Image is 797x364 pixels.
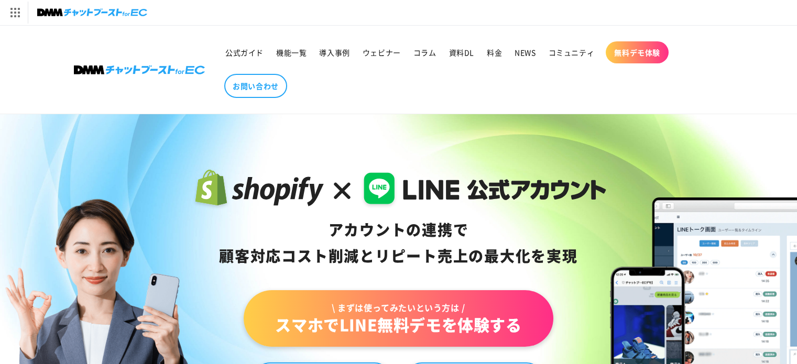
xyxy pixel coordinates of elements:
a: \ まずは使ってみたいという方は /スマホでLINE無料デモを体験する [244,290,553,347]
span: お問い合わせ [233,81,279,91]
a: 機能一覧 [270,41,313,63]
span: 無料デモ体験 [614,48,660,57]
a: NEWS [508,41,542,63]
span: 公式ガイド [225,48,264,57]
img: 株式会社DMM Boost [74,65,205,74]
a: 導入事例 [313,41,356,63]
a: 無料デモ体験 [606,41,669,63]
a: 公式ガイド [219,41,270,63]
a: お問い合わせ [224,74,287,98]
span: コラム [413,48,436,57]
span: コミュニティ [549,48,595,57]
a: 料金 [481,41,508,63]
span: \ まずは使ってみたいという方は / [275,302,521,313]
span: ウェビナー [363,48,401,57]
span: 資料DL [449,48,474,57]
div: アカウントの連携で 顧客対応コスト削減と リピート売上の 最大化を実現 [191,217,606,269]
span: 料金 [487,48,502,57]
img: サービス [2,2,28,24]
a: コラム [407,41,443,63]
span: NEWS [515,48,536,57]
a: 資料DL [443,41,481,63]
a: コミュニティ [542,41,601,63]
span: 導入事例 [319,48,350,57]
span: 機能一覧 [276,48,307,57]
img: チャットブーストforEC [37,5,147,20]
a: ウェビナー [356,41,407,63]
